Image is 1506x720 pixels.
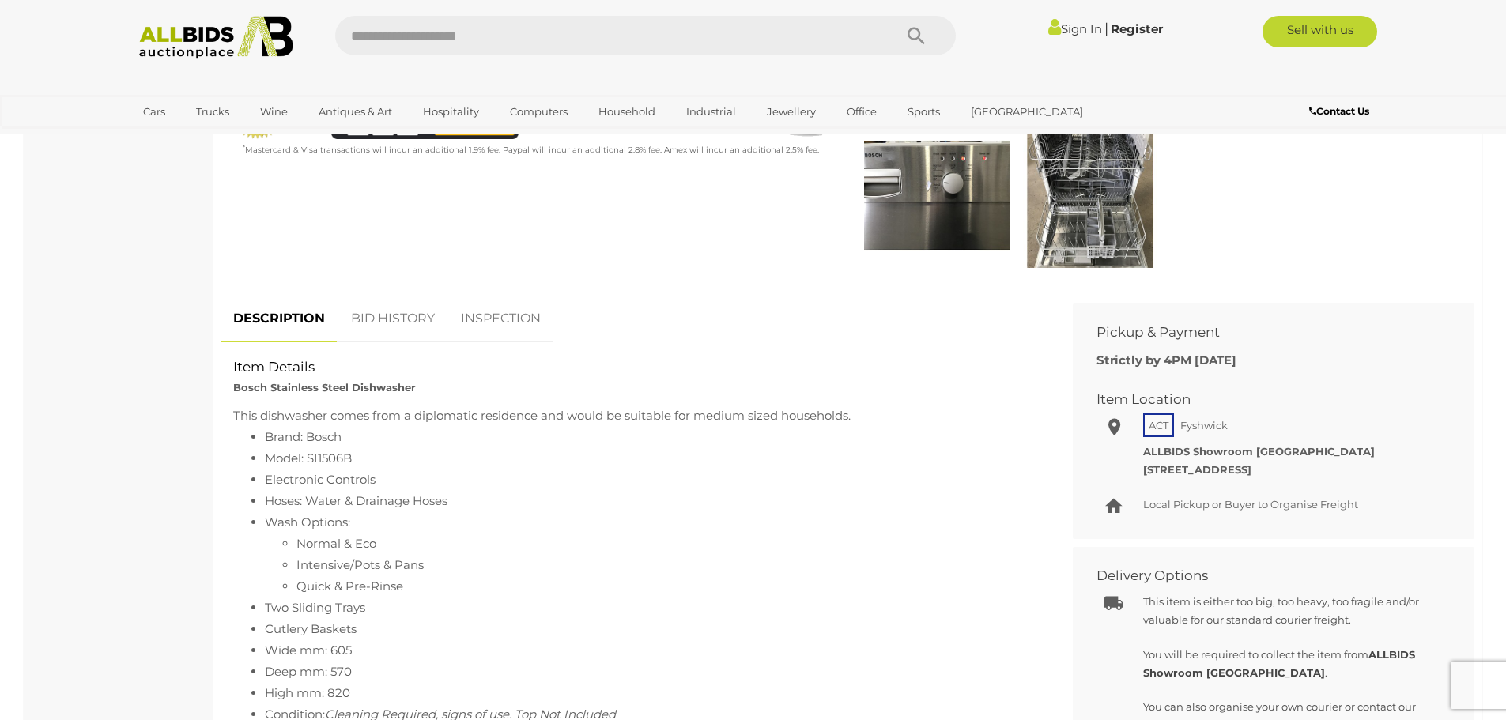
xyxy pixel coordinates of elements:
li: Electronic Controls [265,469,1037,490]
small: Mastercard & Visa transactions will incur an additional 1.9% fee. Paypal will incur an additional... [243,145,819,155]
a: Contact Us [1309,103,1373,120]
img: Bosch Stainless Steel Dishwasher [864,123,1010,268]
a: BID HISTORY [339,296,447,342]
span: Fyshwick [1176,415,1232,435]
b: Contact Us [1309,105,1369,117]
li: Model: SI1506B [265,447,1037,469]
li: High mm: 820 [265,682,1037,703]
h2: Item Details [233,360,1037,375]
a: Industrial [676,99,746,125]
span: | [1104,20,1108,37]
span: ACT [1143,413,1174,437]
li: Cutlery Baskets [265,618,1037,639]
a: Cars [133,99,176,125]
li: Brand: Bosch [265,426,1037,447]
h2: Pickup & Payment [1096,325,1427,340]
a: Household [588,99,666,125]
li: Intensive/Pots & Pans [296,554,1037,575]
h2: Item Location [1096,392,1427,407]
img: Allbids.com.au [130,16,302,59]
a: DESCRIPTION [221,296,337,342]
a: Sports [897,99,950,125]
b: Strictly by 4PM [DATE] [1096,352,1236,368]
img: Bosch Stainless Steel Dishwasher [1017,123,1163,268]
a: Antiques & Art [308,99,402,125]
li: Hoses: Water & Drainage Hoses [265,490,1037,511]
a: Hospitality [413,99,489,125]
li: Wash Options: [265,511,1037,597]
li: Quick & Pre-Rinse [296,575,1037,597]
h2: Delivery Options [1096,568,1427,583]
strong: [STREET_ADDRESS] [1143,463,1251,476]
a: INSPECTION [449,296,553,342]
span: Local Pickup or Buyer to Organise Freight [1143,498,1358,511]
a: Sell with us [1263,16,1377,47]
b: ALLBIDS Showroom [GEOGRAPHIC_DATA] [1143,648,1415,679]
p: You will be required to collect the item from . [1143,646,1439,683]
strong: ALLBIDS Showroom [GEOGRAPHIC_DATA] [1143,445,1375,458]
a: Jewellery [757,99,826,125]
a: Wine [250,99,298,125]
strong: Bosch Stainless Steel Dishwasher [233,381,416,394]
a: [GEOGRAPHIC_DATA] [961,99,1093,125]
li: Two Sliding Trays [265,597,1037,618]
a: Register [1111,21,1163,36]
a: Trucks [186,99,240,125]
p: This item is either too big, too heavy, too fragile and/or valuable for our standard courier frei... [1143,593,1439,630]
a: Computers [500,99,578,125]
button: Search [877,16,956,55]
a: Sign In [1048,21,1102,36]
li: Deep mm: 570 [265,661,1037,682]
a: Office [836,99,887,125]
li: Normal & Eco [296,533,1037,554]
li: Wide mm: 605 [265,639,1037,661]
